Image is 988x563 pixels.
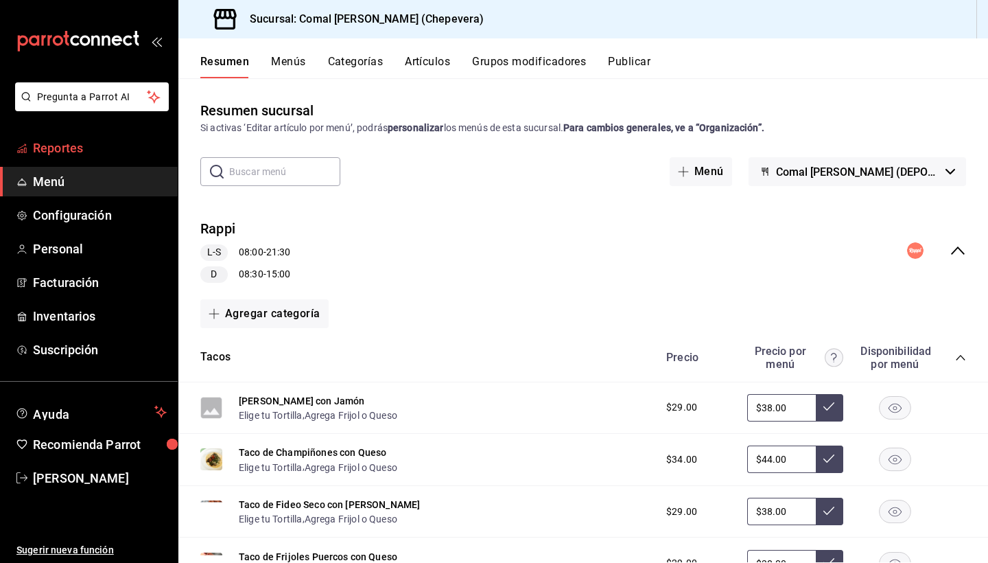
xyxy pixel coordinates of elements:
[200,55,249,78] button: Resumen
[860,345,929,371] div: Disponibilidad por menú
[239,446,386,459] button: Taco de Champiñones con Queso
[10,100,169,114] a: Pregunta a Parrot AI
[33,341,167,359] span: Suscripción
[37,90,148,104] span: Pregunta a Parrot AI
[239,394,364,408] button: [PERSON_NAME] con Jamón
[747,498,816,525] input: Sin ajuste
[666,400,697,415] span: $29.00
[200,266,290,283] div: 08:30 - 15:00
[747,394,816,422] input: Sin ajuste
[33,240,167,258] span: Personal
[200,501,222,522] img: Preview
[16,543,167,558] span: Sugerir nueva función
[239,512,420,526] div: ,
[608,55,650,78] button: Publicar
[271,55,305,78] button: Menús
[33,435,167,454] span: Recomienda Parrot
[305,512,397,526] button: Agrega Frijol o Queso
[229,158,340,185] input: Buscar menú
[563,122,764,133] strong: Para cambios generales, ve a “Organización”.
[305,409,397,422] button: Agrega Frijol o Queso
[33,404,149,420] span: Ayuda
[747,345,843,371] div: Precio por menú
[388,122,444,133] strong: personalizar
[200,219,235,239] button: Rappi
[33,172,167,191] span: Menú
[239,459,397,474] div: ,
[239,498,420,512] button: Taco de Fideo Seco con [PERSON_NAME]
[33,206,167,225] span: Configuración
[200,121,966,135] div: Si activas ‘Editar artículo por menú’, podrás los menús de esta sucursal.
[33,273,167,292] span: Facturación
[200,100,314,121] div: Resumen sucursal
[305,461,397,474] button: Agrega Frijol o Queso
[239,11,484,27] h3: Sucursal: Comal [PERSON_NAME] (Chepevera)
[472,55,586,78] button: Grupos modificadores
[955,352,966,363] button: collapse-category-row
[15,82,169,111] button: Pregunta a Parrot AI
[652,351,740,364] div: Precio
[178,208,988,294] div: collapse-menu-row
[205,267,222,281] span: D
[239,461,303,474] button: Elige tu Tortilla
[200,448,222,470] img: Preview
[202,245,226,260] span: L-S
[200,349,231,365] button: Tacos
[200,299,329,328] button: Agregar categoría
[33,139,167,157] span: Reportes
[666,505,697,519] span: $29.00
[151,36,162,47] button: open_drawer_menu
[239,512,303,526] button: Elige tu Tortilla
[747,446,816,473] input: Sin ajuste
[405,55,450,78] button: Artículos
[749,157,966,186] button: Comal [PERSON_NAME] (DEPORTIVO OBISPADO)
[33,469,167,487] span: [PERSON_NAME]
[239,408,397,422] div: ,
[670,157,732,186] button: Menú
[200,244,290,261] div: 08:00 - 21:30
[666,452,697,467] span: $34.00
[200,55,988,78] div: navigation tabs
[328,55,384,78] button: Categorías
[239,409,303,422] button: Elige tu Tortilla
[33,307,167,325] span: Inventarios
[776,165,940,179] span: Comal [PERSON_NAME] (DEPORTIVO OBISPADO)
